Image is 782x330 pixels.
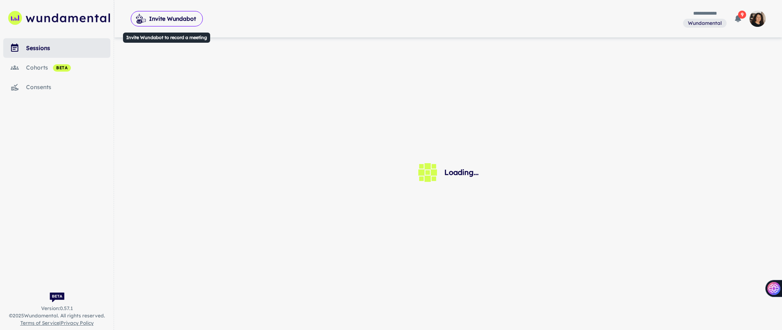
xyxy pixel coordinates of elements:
[20,320,59,326] a: Terms of Service
[131,11,203,27] span: Invite Wundabot to record a meeting
[749,11,766,27] img: photoURL
[738,11,746,19] span: 9
[61,320,94,326] a: Privacy Policy
[444,167,479,178] h6: Loading...
[123,33,210,43] div: Invite Wundabot to record a meeting
[26,83,110,92] div: consents
[730,11,746,27] button: 9
[53,65,71,71] span: beta
[3,58,110,77] a: cohorts beta
[41,305,73,312] span: Version: 0.57.1
[3,77,110,97] a: consents
[685,20,725,27] span: Wundamental
[683,18,727,28] span: You are a member of this workspace. Contact your workspace owner for assistance.
[20,319,94,327] span: |
[26,63,110,72] div: cohorts
[26,44,110,52] div: sessions
[131,11,203,26] button: Invite Wundabot
[9,312,105,319] span: © 2025 Wundamental. All rights reserved.
[3,38,110,58] a: sessions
